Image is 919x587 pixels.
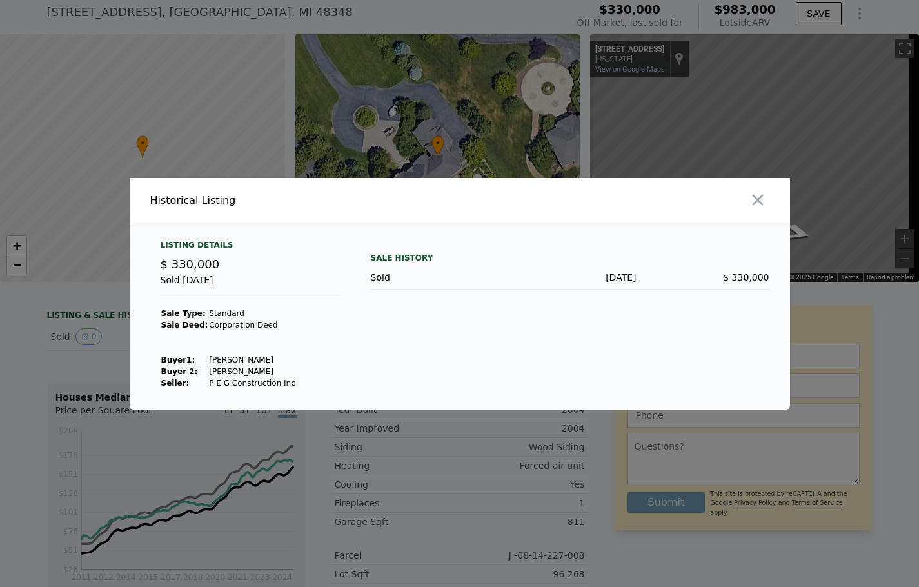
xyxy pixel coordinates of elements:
div: Sold [DATE] [161,274,340,297]
strong: Sale Type: [161,309,206,318]
span: $ 330,000 [723,272,769,283]
td: Corporation Deed [208,319,296,331]
td: P E G Construction Inc [208,377,296,389]
div: Sold [371,271,504,284]
td: [PERSON_NAME] [208,354,296,366]
td: [PERSON_NAME] [208,366,296,377]
span: $ 330,000 [161,257,220,271]
strong: Seller : [161,379,190,388]
div: Listing Details [161,240,340,255]
div: Sale History [371,250,769,266]
strong: Sale Deed: [161,321,208,330]
td: Standard [208,308,296,319]
strong: Buyer 1 : [161,355,195,364]
div: Historical Listing [150,193,455,208]
div: [DATE] [504,271,637,284]
strong: Buyer 2: [161,367,198,376]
